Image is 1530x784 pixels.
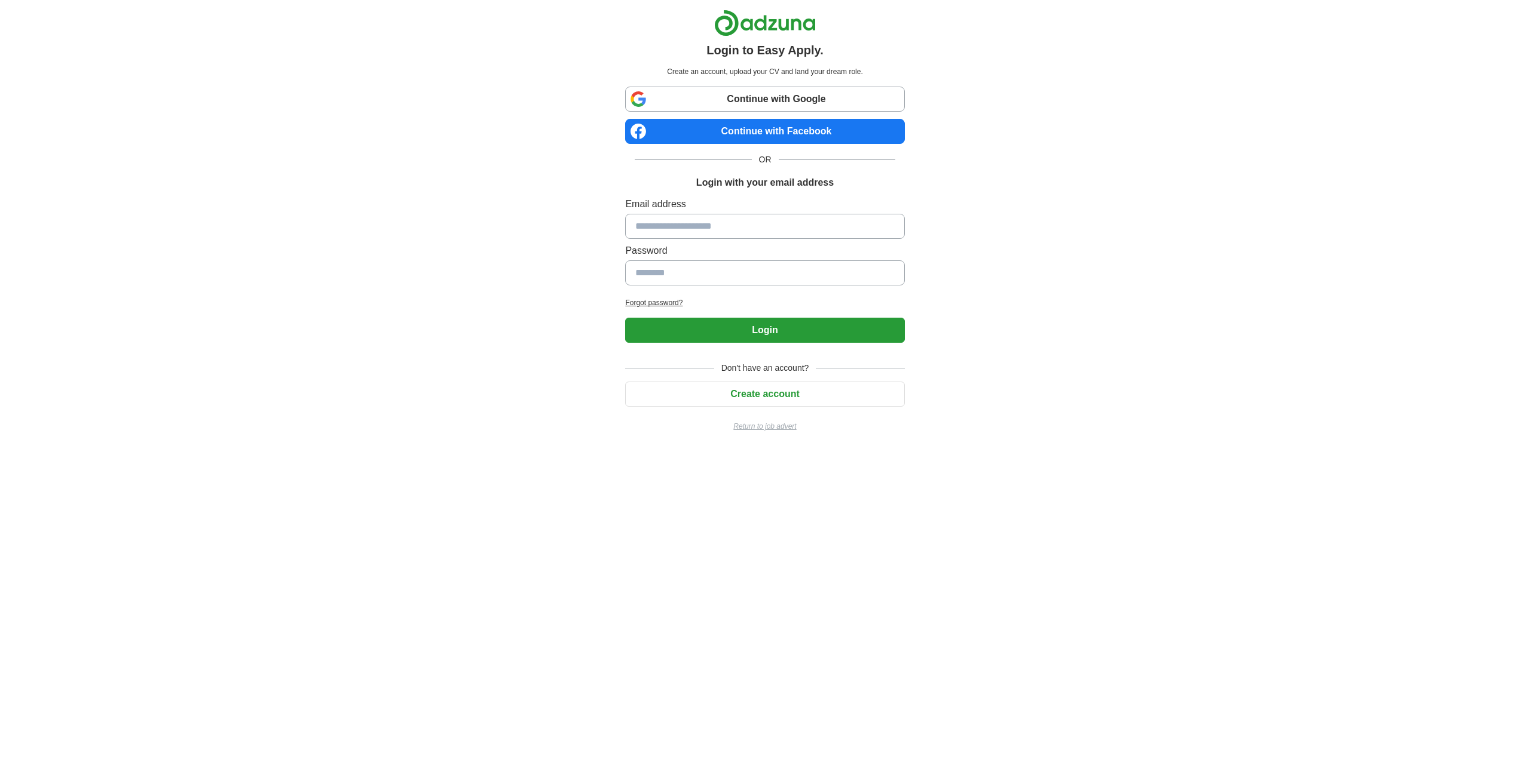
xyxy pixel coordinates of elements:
[714,10,816,36] img: Adzuna logo
[625,318,904,343] button: Login
[628,66,902,77] p: Create an account, upload your CV and land your dream role.
[625,119,904,144] a: Continue with Facebook
[625,197,904,211] label: Email address
[625,421,904,432] a: Return to job advert
[625,382,904,407] button: Create account
[752,153,779,166] span: OR
[714,362,816,374] span: Don't have an account?
[706,41,824,59] h1: Login to Easy Apply.
[625,244,904,258] label: Password
[625,297,904,308] a: Forgot password?
[696,176,834,190] h1: Login with your email address
[625,389,904,399] a: Create account
[625,87,904,112] a: Continue with Google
